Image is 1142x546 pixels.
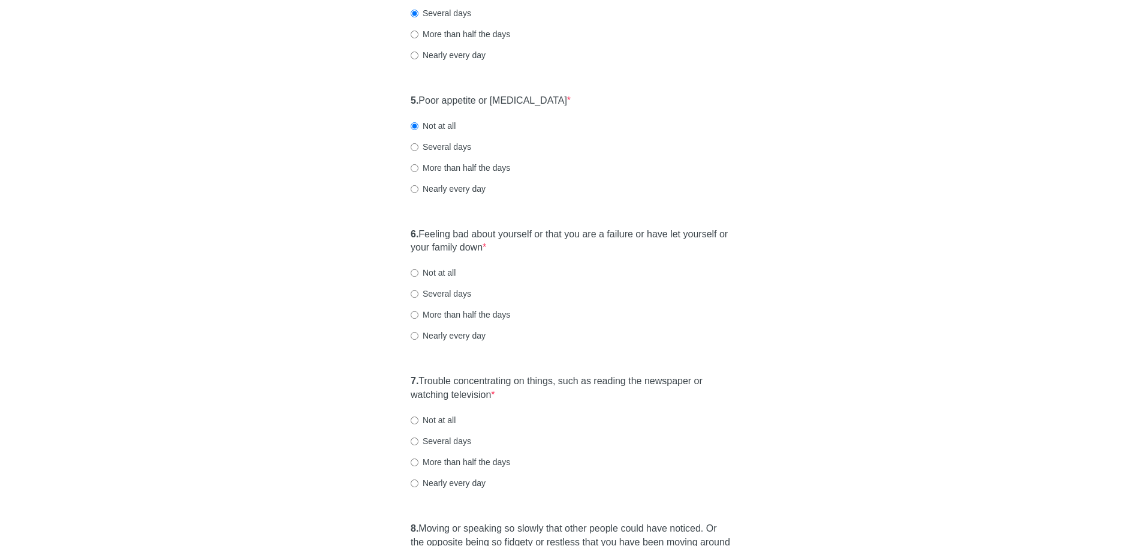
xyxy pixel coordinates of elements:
label: Nearly every day [411,183,486,195]
input: More than half the days [411,458,418,466]
label: More than half the days [411,456,510,468]
label: Nearly every day [411,477,486,489]
input: Several days [411,290,418,298]
strong: 8. [411,523,418,533]
label: Nearly every day [411,330,486,342]
label: Several days [411,141,471,153]
label: Not at all [411,267,456,279]
input: Several days [411,438,418,445]
input: Nearly every day [411,479,418,487]
label: Several days [411,288,471,300]
strong: 7. [411,376,418,386]
input: Not at all [411,122,418,130]
strong: 5. [411,95,418,105]
input: Nearly every day [411,52,418,59]
input: Several days [411,143,418,151]
input: Several days [411,10,418,17]
input: More than half the days [411,164,418,172]
input: Nearly every day [411,185,418,193]
label: Not at all [411,414,456,426]
label: More than half the days [411,28,510,40]
label: Several days [411,7,471,19]
label: More than half the days [411,309,510,321]
input: More than half the days [411,31,418,38]
label: More than half the days [411,162,510,174]
label: Several days [411,435,471,447]
input: More than half the days [411,311,418,319]
input: Not at all [411,269,418,277]
strong: 6. [411,229,418,239]
label: Trouble concentrating on things, such as reading the newspaper or watching television [411,375,731,402]
label: Not at all [411,120,456,132]
label: Nearly every day [411,49,486,61]
label: Feeling bad about yourself or that you are a failure or have let yourself or your family down [411,228,731,255]
input: Not at all [411,417,418,424]
label: Poor appetite or [MEDICAL_DATA] [411,94,571,108]
input: Nearly every day [411,332,418,340]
